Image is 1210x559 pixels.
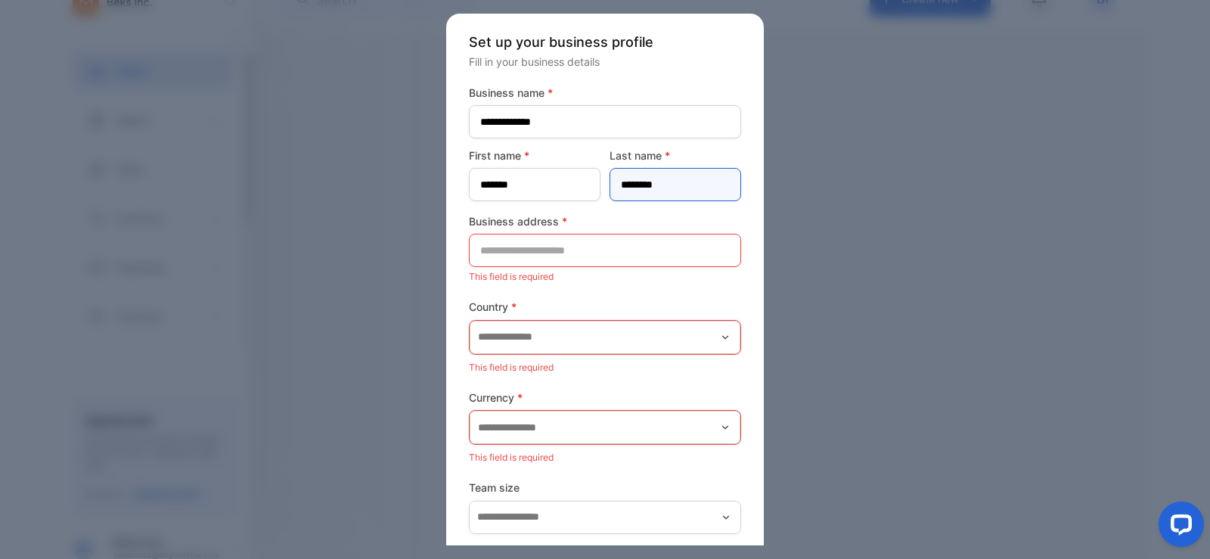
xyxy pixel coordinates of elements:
[469,54,741,70] p: Fill in your business details
[469,213,741,229] label: Business address
[469,85,741,101] label: Business name
[469,299,741,315] label: Country
[1146,495,1210,559] iframe: LiveChat chat widget
[469,358,741,377] p: This field is required
[469,148,600,163] label: First name
[469,390,741,405] label: Currency
[469,267,741,287] p: This field is required
[469,448,741,467] p: This field is required
[469,32,741,52] p: Set up your business profile
[610,148,741,163] label: Last name
[469,480,741,495] label: Team size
